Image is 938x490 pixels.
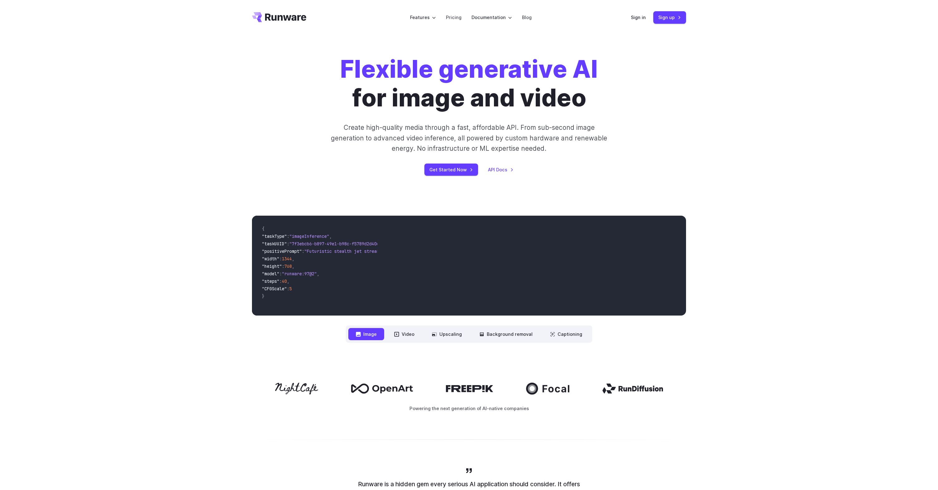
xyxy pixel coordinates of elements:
button: Captioning [543,328,590,340]
span: : [279,256,282,262]
span: "taskType" [262,233,287,239]
a: API Docs [488,166,514,173]
span: : [279,271,282,277]
span: "taskUUID" [262,241,287,247]
span: "7f3ebcb6-b897-49e1-b98c-f5789d2d40d7" [289,241,384,247]
span: : [279,278,282,284]
span: 5 [289,286,292,292]
button: Image [348,328,384,340]
label: Features [410,14,436,21]
span: 768 [284,263,292,269]
span: 40 [282,278,287,284]
span: "imageInference" [289,233,329,239]
span: , [317,271,319,277]
label: Documentation [471,14,512,21]
a: Pricing [446,14,462,21]
span: , [292,263,294,269]
span: 1344 [282,256,292,262]
span: "runware:97@2" [282,271,317,277]
p: Powering the next generation of AI-native companies [252,405,686,412]
span: , [292,256,294,262]
a: Go to / [252,12,306,22]
span: { [262,226,264,232]
span: "Futuristic stealth jet streaking through a neon-lit cityscape with glowing purple exhaust" [304,248,531,254]
span: "CFGScale" [262,286,287,292]
span: : [282,263,284,269]
a: Get Started Now [424,164,478,176]
span: : [302,248,304,254]
a: Blog [522,14,532,21]
span: "model" [262,271,279,277]
button: Background removal [472,328,540,340]
span: , [287,278,289,284]
span: : [287,233,289,239]
button: Upscaling [424,328,469,340]
a: Sign in [631,14,646,21]
span: , [329,233,332,239]
p: Create high-quality media through a fast, affordable API. From sub-second image generation to adv... [330,122,608,154]
span: } [262,293,264,299]
span: : [287,241,289,247]
span: "width" [262,256,279,262]
strong: Flexible generative AI [340,55,598,84]
a: Sign up [653,11,686,23]
span: "steps" [262,278,279,284]
button: Video [387,328,422,340]
span: "positivePrompt" [262,248,302,254]
h1: for image and video [340,55,598,112]
span: : [287,286,289,292]
span: "height" [262,263,282,269]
